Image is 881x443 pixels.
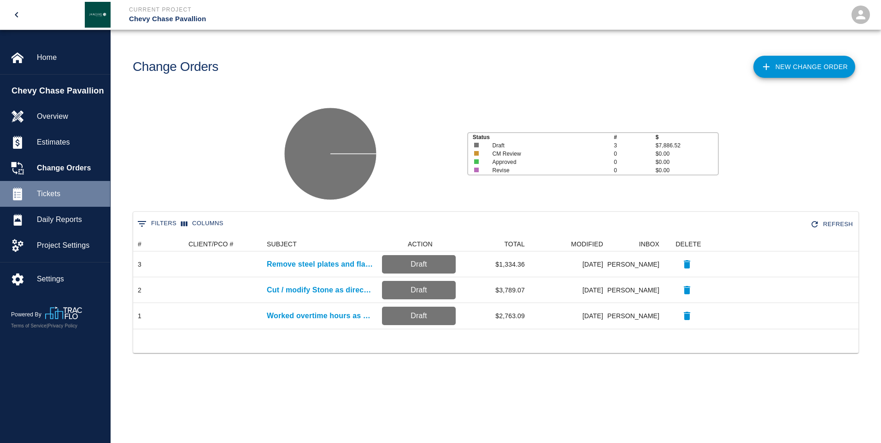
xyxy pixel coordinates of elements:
span: Overview [37,111,103,122]
div: [DATE] [529,303,608,329]
a: Privacy Policy [48,323,77,328]
div: Refresh the list [808,216,857,233]
p: Current Project [129,6,490,14]
div: TOTAL [460,237,529,251]
a: Worked overtime hours as requested [267,310,373,321]
p: CM Review [492,150,601,158]
div: SUBJECT [267,237,297,251]
div: [PERSON_NAME] [608,277,664,303]
div: MODIFIED [571,237,603,251]
div: [PERSON_NAME] [608,251,664,277]
div: TOTAL [504,237,525,251]
div: # [138,237,141,251]
span: Estimates [37,137,103,148]
span: Tickets [37,188,103,199]
div: ACTION [408,237,433,251]
span: Project Settings [37,240,103,251]
p: 3 [614,141,655,150]
p: Approved [492,158,601,166]
a: New Change Order [753,56,855,78]
div: # [133,237,184,251]
button: open drawer [6,4,28,26]
p: 0 [614,166,655,175]
p: $ [656,133,718,141]
div: MODIFIED [529,237,608,251]
p: $0.00 [656,150,718,158]
p: Chevy Chase Pavallion [129,14,490,24]
p: Revise [492,166,601,175]
div: 3 [138,260,141,269]
img: Janeiro Inc [85,2,111,28]
iframe: Chat Widget [835,399,881,443]
div: INBOX [639,237,659,251]
div: ACTION [377,237,460,251]
div: CLIENT/PCO # [188,237,234,251]
p: Status [473,133,614,141]
span: Daily Reports [37,214,103,225]
a: Cut / modify Stone as directed [267,285,373,296]
p: 0 [614,158,655,166]
p: Draft [492,141,601,150]
div: $2,763.09 [460,303,529,329]
a: Remove steel plates and flag pole [267,259,373,270]
div: $1,334.36 [460,251,529,277]
div: [PERSON_NAME] [608,303,664,329]
p: 0 [614,150,655,158]
div: [DATE] [529,251,608,277]
span: Home [37,52,103,63]
span: Change Orders [37,163,103,174]
div: DELETE [664,237,710,251]
div: $3,789.07 [460,277,529,303]
div: DELETE [675,237,701,251]
p: Draft [386,259,452,270]
span: Chevy Chase Pavallion [12,85,106,97]
a: Terms of Service [11,323,47,328]
div: CLIENT/PCO # [184,237,262,251]
p: Powered By [11,310,45,319]
p: $0.00 [656,158,718,166]
span: | [47,323,48,328]
h1: Change Orders [133,59,218,75]
button: Refresh [808,216,857,233]
div: 1 [138,311,141,321]
p: $7,886.52 [656,141,718,150]
p: # [614,133,655,141]
p: Draft [386,285,452,296]
p: $0.00 [656,166,718,175]
div: [DATE] [529,277,608,303]
img: TracFlo [45,307,82,319]
div: INBOX [608,237,664,251]
span: Settings [37,274,103,285]
button: Select columns [179,216,226,231]
div: SUBJECT [262,237,377,251]
div: 2 [138,286,141,295]
button: Show filters [135,216,179,231]
p: Draft [386,310,452,321]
